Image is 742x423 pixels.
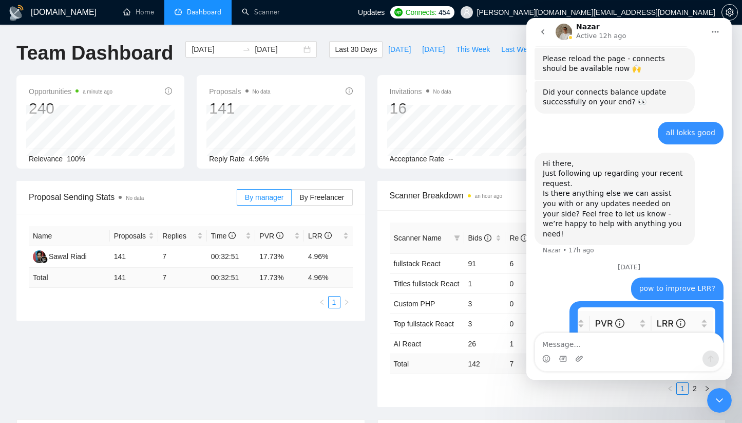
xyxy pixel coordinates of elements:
[521,234,528,242] span: info-circle
[242,45,251,53] span: to
[110,246,159,268] td: 141
[464,273,506,293] td: 1
[390,85,451,98] span: Invitations
[456,44,490,55] span: This Week
[496,41,541,58] button: Last Week
[464,293,506,314] td: 3
[242,45,251,53] span: swap-right
[394,340,422,348] a: AI React
[505,314,547,334] td: 0
[123,8,154,16] a: homeHome
[328,296,340,308] li: 1
[83,89,112,95] time: a minute ago
[49,251,87,262] div: Sawal Riadi
[383,41,416,58] button: [DATE]
[394,8,403,16] img: upwork-logo.png
[255,268,304,288] td: 17.73 %
[422,44,445,55] span: [DATE]
[329,41,383,58] button: Last 30 Days
[509,234,528,242] span: Re
[304,246,353,268] td: 4.96%
[110,268,159,288] td: 141
[721,4,738,21] button: setting
[390,189,714,202] span: Scanner Breakdown
[676,382,689,395] li: 1
[463,9,470,16] span: user
[29,155,63,163] span: Relevance
[701,382,713,395] li: Next Page
[505,253,547,273] td: 6
[209,99,270,118] div: 141
[406,7,436,18] span: Connects:
[464,314,506,334] td: 3
[253,89,271,95] span: No data
[505,273,547,293] td: 0
[229,232,236,239] span: info-circle
[207,246,256,268] td: 00:32:51
[526,87,533,95] span: info-circle
[299,193,344,201] span: By Freelancer
[452,230,462,246] span: filter
[29,191,237,204] span: Proposal Sending Stats
[110,226,159,246] th: Proposals
[126,195,144,201] span: No data
[8,5,25,21] img: logo
[701,382,713,395] button: right
[664,382,676,395] button: left
[16,337,24,345] button: Emoji picker
[211,232,236,240] span: Time
[158,246,207,268] td: 7
[29,99,112,118] div: 240
[464,354,506,374] td: 142
[16,41,173,65] h1: Team Dashboard
[32,337,41,345] button: Gif picker
[433,89,451,95] span: No data
[9,315,197,333] textarea: Message…
[526,18,732,380] iframe: Intercom live chat
[394,300,435,308] a: Custom PHP
[677,383,688,394] a: 1
[335,44,377,55] span: Last 30 Days
[192,44,238,55] input: Start date
[346,87,353,95] span: info-circle
[29,268,110,288] td: Total
[394,260,441,268] a: fullstack React
[8,283,197,366] div: kostya.p.dev@gmail.com says…
[505,334,547,354] td: 1
[249,155,270,163] span: 4.96%
[255,246,304,268] td: 17.73%
[390,155,445,163] span: Acceptance Rate
[176,333,193,349] button: Send a message…
[209,155,244,163] span: Reply Rate
[450,41,496,58] button: This Week
[484,234,491,242] span: info-circle
[344,299,350,305] span: right
[259,232,283,240] span: PVR
[29,226,110,246] th: Name
[33,250,46,263] img: SR
[689,383,700,394] a: 2
[721,8,738,16] a: setting
[114,230,147,242] span: Proposals
[245,193,283,201] span: By manager
[175,8,182,15] span: dashboard
[704,385,710,392] span: right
